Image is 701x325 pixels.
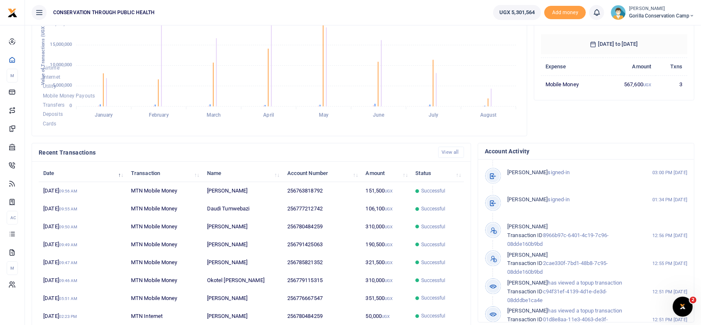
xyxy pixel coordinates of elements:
[39,307,126,325] td: [DATE]
[429,112,438,118] tspan: July
[126,164,202,182] th: Transaction: activate to sort column ascending
[59,296,78,301] small: 05:51 AM
[490,5,544,20] li: Wallet ballance
[319,112,328,118] tspan: May
[385,189,392,193] small: UGX
[507,168,642,177] p: signed-in
[39,218,126,236] td: [DATE]
[202,254,283,272] td: [PERSON_NAME]
[126,289,202,307] td: MTN Mobile Money
[39,289,126,307] td: [DATE]
[283,272,361,290] td: 256779115315
[507,169,548,175] span: [PERSON_NAME]
[126,182,202,200] td: MTN Mobile Money
[207,112,221,118] tspan: March
[126,236,202,254] td: MTN Mobile Money
[59,278,78,283] small: 09:46 AM
[421,312,446,320] span: Successful
[43,112,63,117] span: Deposits
[373,112,385,118] tspan: June
[643,82,651,87] small: UGX
[283,236,361,254] td: 256791425063
[480,112,497,118] tspan: August
[385,278,392,283] small: UGX
[59,242,78,247] small: 09:49 AM
[652,316,687,323] small: 12:51 PM [DATE]
[39,254,126,272] td: [DATE]
[283,289,361,307] td: 256776667547
[507,251,642,277] p: 2cae330f-7bd1-48b8-7c95-08dde160b9bd
[59,314,77,319] small: 02:23 PM
[690,297,696,303] span: 2
[43,121,57,127] span: Cards
[126,200,202,218] td: MTN Mobile Money
[283,218,361,236] td: 256780484259
[43,65,59,71] span: Airtime
[50,62,72,67] tspan: 10,000,000
[421,205,446,212] span: Successful
[69,103,72,108] tspan: 0
[507,280,548,286] span: [PERSON_NAME]
[361,307,411,325] td: 50,000
[507,288,543,295] span: Transaction ID
[541,34,688,54] h6: [DATE] to [DATE]
[507,223,548,230] span: [PERSON_NAME]
[202,182,283,200] td: [PERSON_NAME]
[652,169,687,176] small: 03:00 PM [DATE]
[382,314,390,319] small: UGX
[385,296,392,301] small: UGX
[43,74,60,80] span: Internet
[283,182,361,200] td: 256763818792
[507,232,543,238] span: Transaction ID
[385,260,392,265] small: UGX
[59,260,78,265] small: 09:47 AM
[59,207,78,211] small: 09:55 AM
[43,93,95,99] span: Mobile Money Payouts
[39,182,126,200] td: [DATE]
[7,69,18,82] li: M
[39,164,126,182] th: Date: activate to sort column descending
[611,5,694,20] a: profile-user [PERSON_NAME] Gorilla Conservation Camp
[361,200,411,218] td: 106,100
[361,218,411,236] td: 310,000
[421,259,446,266] span: Successful
[283,164,361,182] th: Account Number: activate to sort column ascending
[507,196,548,202] span: [PERSON_NAME]
[385,207,392,211] small: UGX
[385,225,392,229] small: UGX
[202,200,283,218] td: Daudi Tumwebazi
[361,289,411,307] td: 351,500
[629,12,694,20] span: Gorilla Conservation Camp
[361,164,411,182] th: Amount: activate to sort column ascending
[603,57,656,75] th: Amount
[7,211,18,225] li: Ac
[7,8,17,18] img: logo-small
[43,84,56,90] span: Utility
[126,218,202,236] td: MTN Mobile Money
[611,5,626,20] img: profile-user
[652,196,687,203] small: 01:34 PM [DATE]
[149,112,169,118] tspan: February
[507,316,543,322] span: Transaction ID
[40,23,46,85] text: Value of Transactions (UGX )
[541,75,603,93] td: Mobile Money
[411,164,464,182] th: Status: activate to sort column ascending
[50,9,158,16] span: CONSERVATION THROUGH PUBLIC HEALTH
[603,75,656,93] td: 567,600
[59,189,78,193] small: 09:56 AM
[656,57,687,75] th: Txns
[202,307,283,325] td: [PERSON_NAME]
[541,57,603,75] th: Expense
[202,164,283,182] th: Name: activate to sort column ascending
[361,236,411,254] td: 190,500
[544,6,586,20] li: Toup your wallet
[126,254,202,272] td: MTN Mobile Money
[544,6,586,20] span: Add money
[7,9,17,15] a: logo-small logo-large logo-large
[507,222,642,248] p: 8966b97c-6401-4c19-7c96-08dde160b9bd
[629,5,694,12] small: [PERSON_NAME]
[126,272,202,290] td: MTN Mobile Money
[39,272,126,290] td: [DATE]
[485,147,687,156] h4: Account Activity
[39,200,126,218] td: [DATE]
